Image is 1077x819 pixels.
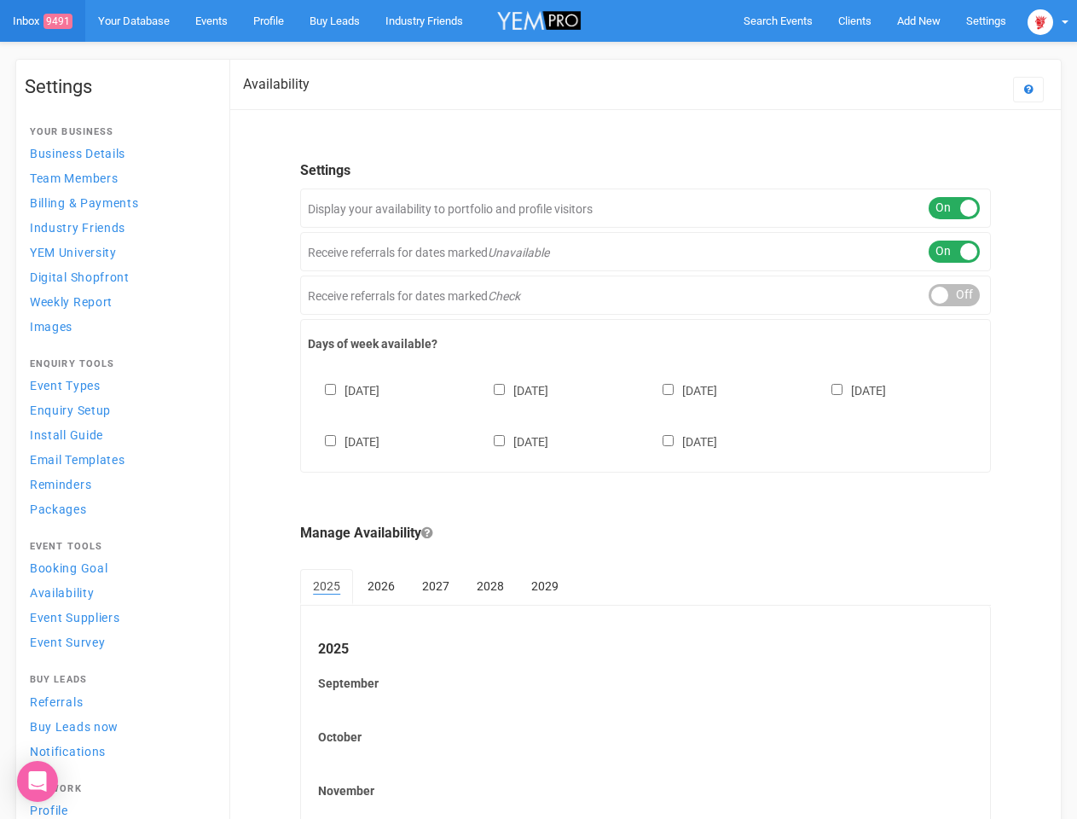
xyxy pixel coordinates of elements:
[25,423,212,446] a: Install Guide
[25,374,212,397] a: Event Types
[308,432,379,450] label: [DATE]
[318,675,973,692] label: September
[30,675,207,685] h4: Buy Leads
[30,295,113,309] span: Weekly Report
[477,380,548,399] label: [DATE]
[464,569,517,603] a: 2028
[318,729,973,746] label: October
[744,15,813,27] span: Search Events
[646,380,717,399] label: [DATE]
[30,171,118,185] span: Team Members
[30,453,125,467] span: Email Templates
[30,561,107,575] span: Booking Goal
[518,569,571,603] a: 2029
[25,606,212,629] a: Event Suppliers
[25,398,212,421] a: Enquiry Setup
[30,246,117,259] span: YEM University
[25,191,212,214] a: Billing & Payments
[30,428,103,442] span: Install Guide
[488,246,549,259] em: Unavailable
[494,384,505,395] input: [DATE]
[300,276,991,315] div: Receive referrals for dates marked
[25,690,212,713] a: Referrals
[838,15,871,27] span: Clients
[25,497,212,520] a: Packages
[30,636,105,649] span: Event Survey
[318,782,973,799] label: November
[25,142,212,165] a: Business Details
[43,14,72,29] span: 9491
[477,432,548,450] label: [DATE]
[355,569,408,603] a: 2026
[488,289,520,303] em: Check
[30,745,106,758] span: Notifications
[318,640,973,659] legend: 2025
[243,77,310,92] h2: Availability
[663,384,674,395] input: [DATE]
[17,761,58,802] div: Open Intercom Messenger
[308,380,379,399] label: [DATE]
[30,147,125,160] span: Business Details
[30,270,130,284] span: Digital Shopfront
[25,715,212,738] a: Buy Leads now
[30,127,207,137] h4: Your Business
[646,432,717,450] label: [DATE]
[30,404,111,417] span: Enquiry Setup
[25,556,212,579] a: Booking Goal
[30,379,101,392] span: Event Types
[25,216,212,239] a: Industry Friends
[30,784,207,794] h4: Network
[1028,9,1053,35] img: open-uri20250107-2-1pbi2ie
[25,290,212,313] a: Weekly Report
[308,335,983,352] label: Days of week available?
[25,473,212,496] a: Reminders
[325,435,336,446] input: [DATE]
[30,196,139,210] span: Billing & Payments
[325,384,336,395] input: [DATE]
[409,569,462,603] a: 2027
[25,581,212,604] a: Availability
[25,241,212,264] a: YEM University
[25,448,212,471] a: Email Templates
[897,15,941,27] span: Add New
[30,320,72,334] span: Images
[25,630,212,653] a: Event Survey
[30,611,120,624] span: Event Suppliers
[30,359,207,369] h4: Enquiry Tools
[25,166,212,189] a: Team Members
[831,384,842,395] input: [DATE]
[25,315,212,338] a: Images
[30,478,91,491] span: Reminders
[30,542,207,552] h4: Event Tools
[25,77,212,97] h1: Settings
[300,189,991,228] div: Display your availability to portfolio and profile visitors
[300,524,991,543] legend: Manage Availability
[30,502,87,516] span: Packages
[494,435,505,446] input: [DATE]
[300,232,991,271] div: Receive referrals for dates marked
[25,740,212,763] a: Notifications
[300,569,353,605] a: 2025
[25,265,212,288] a: Digital Shopfront
[30,586,94,600] span: Availability
[300,161,991,181] legend: Settings
[814,380,886,399] label: [DATE]
[663,435,674,446] input: [DATE]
